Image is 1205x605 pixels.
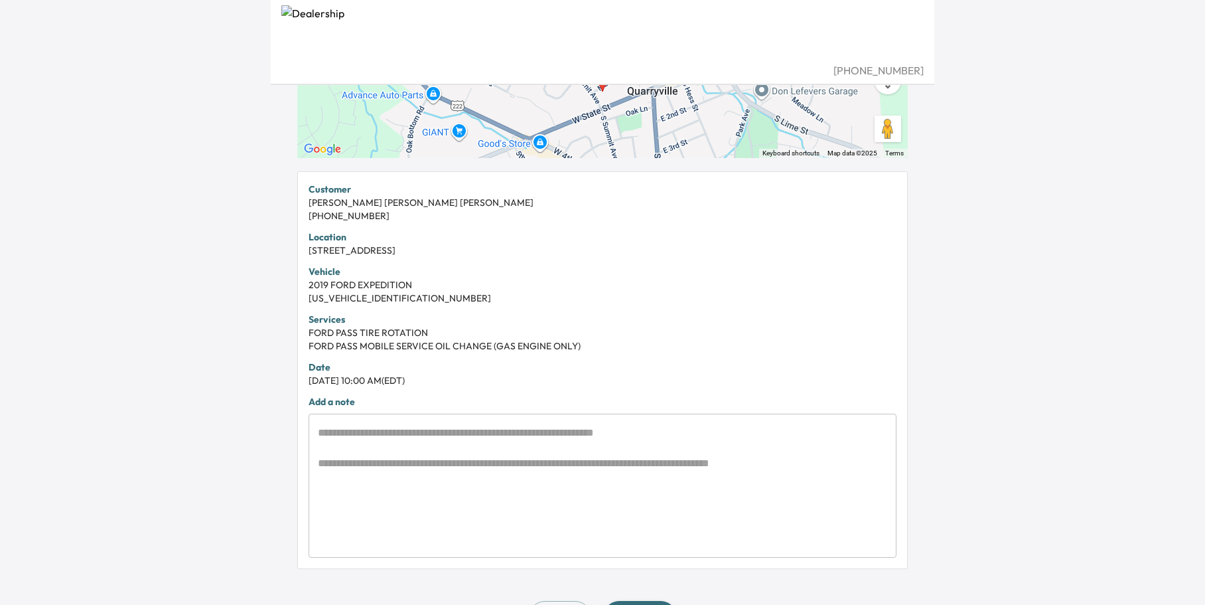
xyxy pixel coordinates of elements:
div: [DATE] 10:00 AM (EDT) [309,374,896,387]
div: 2019 FORD EXPEDITION [309,278,896,292]
span: Map data ©2025 [827,149,877,157]
a: Terms (opens in new tab) [885,149,904,157]
button: Drag Pegman onto the map to open Street View [875,116,901,142]
strong: Vehicle [309,266,340,278]
strong: Customer [309,183,351,195]
strong: Add a note [309,396,355,408]
div: FORD PASS MOBILE SERVICE OIL CHANGE (GAS ENGINE ONLY) [309,339,896,353]
div: FORD PASS TIRE ROTATION [309,326,896,339]
img: Dealership [281,5,924,62]
div: [PHONE_NUMBER] [281,62,924,78]
strong: Services [309,313,345,325]
img: Google [301,141,344,158]
button: Keyboard shortcuts [762,149,819,158]
div: [STREET_ADDRESS] [309,244,896,257]
strong: Date [309,361,330,373]
div: [PERSON_NAME] [PERSON_NAME] [PERSON_NAME] [309,196,896,209]
a: Open this area in Google Maps (opens a new window) [301,141,344,158]
div: [US_VEHICLE_IDENTIFICATION_NUMBER] [309,292,896,305]
strong: Location [309,231,346,243]
div: [PHONE_NUMBER] [309,209,896,222]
